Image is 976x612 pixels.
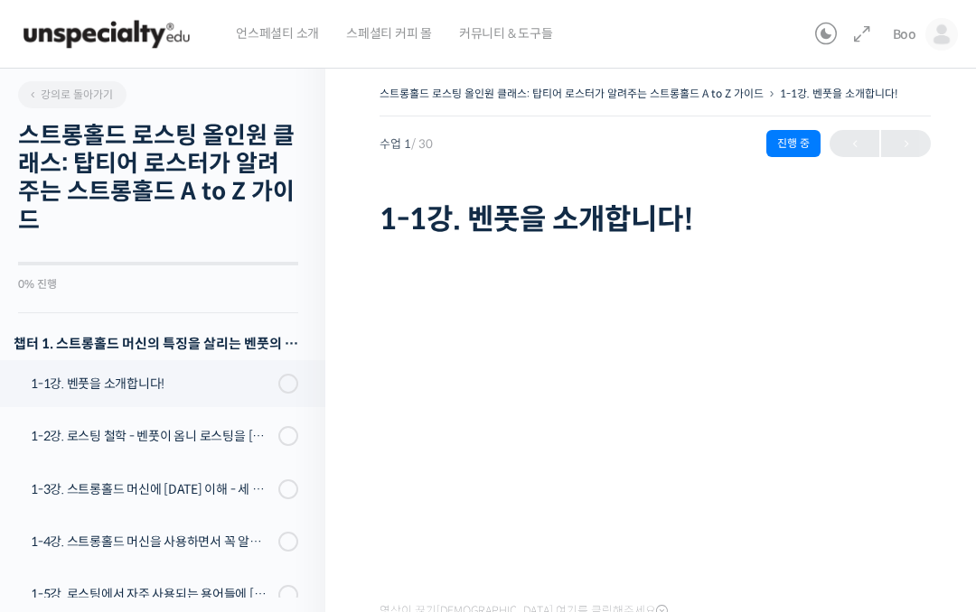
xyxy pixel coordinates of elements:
[766,130,821,157] div: 진행 중
[31,532,273,552] div: 1-4강. 스트롱홀드 머신을 사용하면서 꼭 알고 있어야 할 유의사항
[893,26,916,42] span: Boo
[27,88,113,101] span: 강의로 돌아가기
[780,87,898,100] a: 1-1강. 벤풋을 소개합니다!
[18,122,298,235] h2: 스트롱홀드 로스팅 올인원 클래스: 탑티어 로스터가 알려주는 스트롱홀드 A to Z 가이드
[31,426,273,446] div: 1-2강. 로스팅 철학 - 벤풋이 옴니 로스팅을 [DATE] 않는 이유
[14,331,298,356] h3: 챕터 1. 스트롱홀드 머신의 특징을 살리는 벤풋의 로스팅 방식
[18,279,298,290] div: 0% 진행
[380,87,764,100] a: 스트롱홀드 로스팅 올인원 클래스: 탑티어 로스터가 알려주는 스트롱홀드 A to Z 가이드
[380,138,433,150] span: 수업 1
[31,584,273,604] div: 1-5강. 로스팅에서 자주 사용되는 용어들에 [DATE] 이해
[18,81,127,108] a: 강의로 돌아가기
[31,374,273,394] div: 1-1강. 벤풋을 소개합니다!
[31,479,273,499] div: 1-3강. 스트롱홀드 머신에 [DATE] 이해 - 세 가지 열원이 만들어내는 변화
[380,202,931,236] h1: 1-1강. 벤풋을 소개합니다!
[411,136,433,152] span: / 30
